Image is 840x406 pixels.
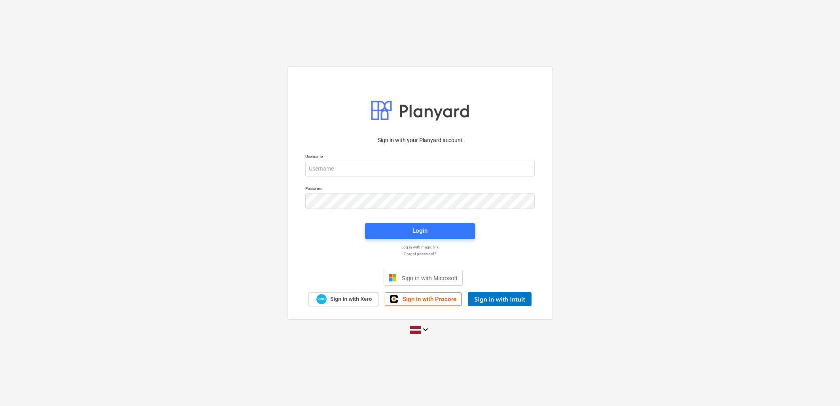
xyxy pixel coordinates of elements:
[330,296,372,303] span: Sign in with Xero
[421,325,430,334] i: keyboard_arrow_down
[301,245,539,250] a: Log in with magic link
[412,226,428,236] div: Login
[401,275,458,281] span: Sign in with Microsoft
[305,154,535,161] p: Username
[305,136,535,144] p: Sign in with your Planyard account
[389,274,397,282] img: Microsoft logo
[365,223,475,239] button: Login
[305,186,535,193] p: Password
[308,292,379,306] a: Sign in with Xero
[305,161,535,176] input: Username
[316,294,327,305] img: Xero logo
[301,251,539,256] a: Forgot password?
[385,292,462,306] a: Sign in with Procore
[403,296,456,303] span: Sign in with Procore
